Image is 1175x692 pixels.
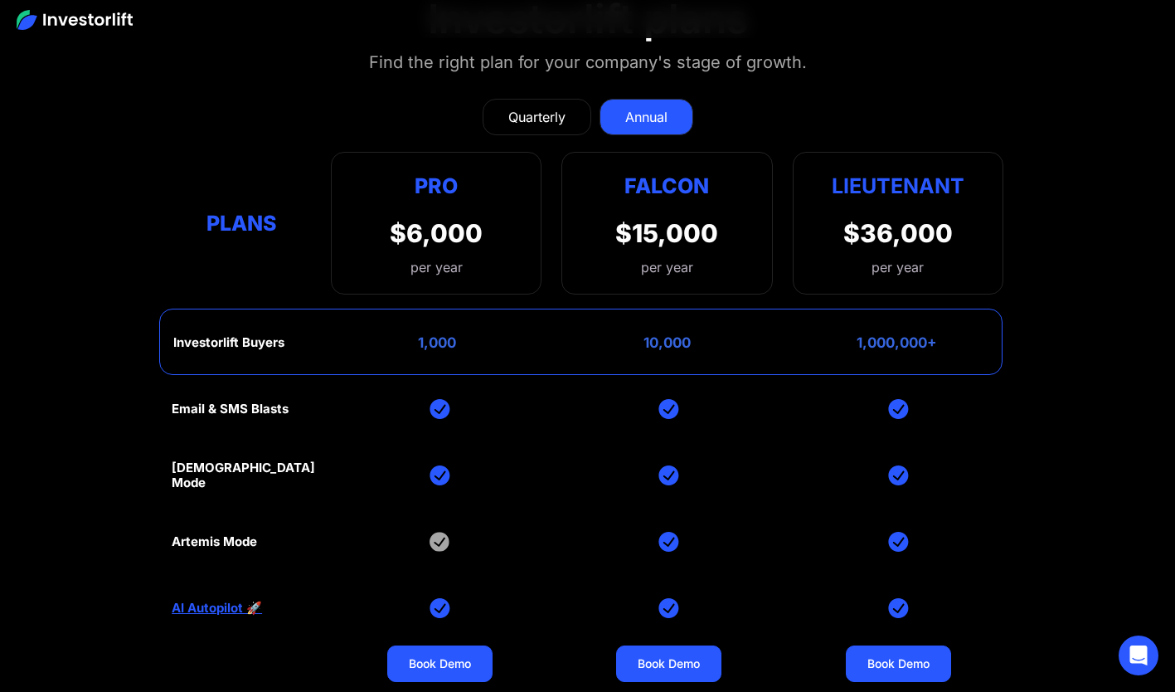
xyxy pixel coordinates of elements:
[387,646,493,682] a: Book Demo
[643,334,691,351] div: 10,000
[1119,636,1158,675] div: Open Intercom Messenger
[172,601,262,616] a: AI Autopilot 🚀
[624,169,709,202] div: Falcon
[172,207,311,240] div: Plans
[172,534,257,549] div: Artemis Mode
[641,257,693,277] div: per year
[172,402,289,417] div: Email & SMS Blasts
[172,461,315,490] div: [DEMOGRAPHIC_DATA] Mode
[390,257,483,277] div: per year
[418,334,456,351] div: 1,000
[615,218,718,248] div: $15,000
[390,169,483,202] div: Pro
[390,218,483,248] div: $6,000
[508,107,566,127] div: Quarterly
[832,173,964,198] strong: Lieutenant
[173,335,284,350] div: Investorlift Buyers
[616,646,721,682] a: Book Demo
[625,107,668,127] div: Annual
[846,646,951,682] a: Book Demo
[872,257,924,277] div: per year
[369,49,807,76] div: Find the right plan for your company's stage of growth.
[857,334,937,351] div: 1,000,000+
[843,218,953,248] div: $36,000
